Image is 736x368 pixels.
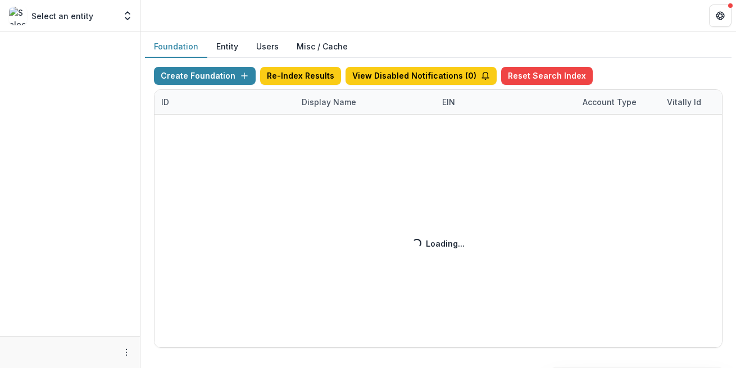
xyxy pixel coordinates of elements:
button: Misc / Cache [288,36,357,58]
button: Entity [207,36,247,58]
button: Users [247,36,288,58]
button: More [120,346,133,359]
button: Get Help [709,4,732,27]
button: Foundation [145,36,207,58]
button: Open entity switcher [120,4,135,27]
img: Select an entity [9,7,27,25]
p: Select an entity [31,10,93,22]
